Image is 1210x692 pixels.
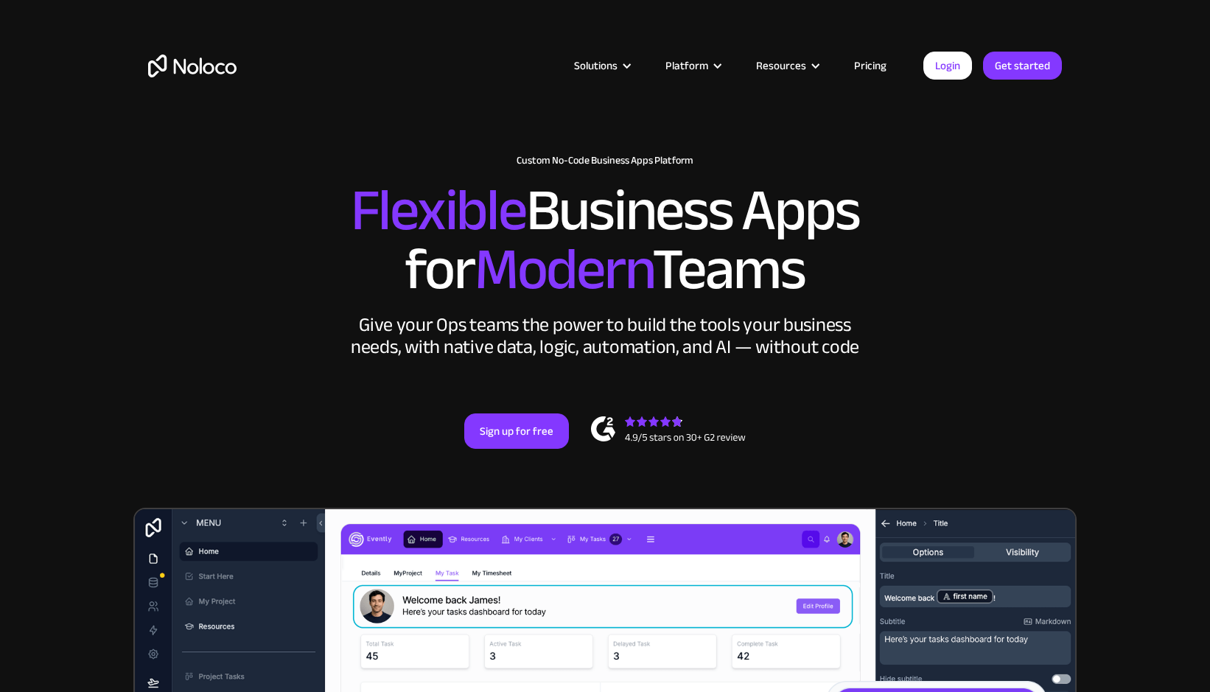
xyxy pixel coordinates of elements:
[148,181,1062,299] h2: Business Apps for Teams
[923,52,972,80] a: Login
[464,413,569,449] a: Sign up for free
[556,56,647,75] div: Solutions
[983,52,1062,80] a: Get started
[351,155,526,265] span: Flexible
[665,56,708,75] div: Platform
[347,314,863,358] div: Give your Ops teams the power to build the tools your business needs, with native data, logic, au...
[836,56,905,75] a: Pricing
[647,56,738,75] div: Platform
[738,56,836,75] div: Resources
[148,55,237,77] a: home
[475,214,652,324] span: Modern
[574,56,618,75] div: Solutions
[148,155,1062,167] h1: Custom No-Code Business Apps Platform
[756,56,806,75] div: Resources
